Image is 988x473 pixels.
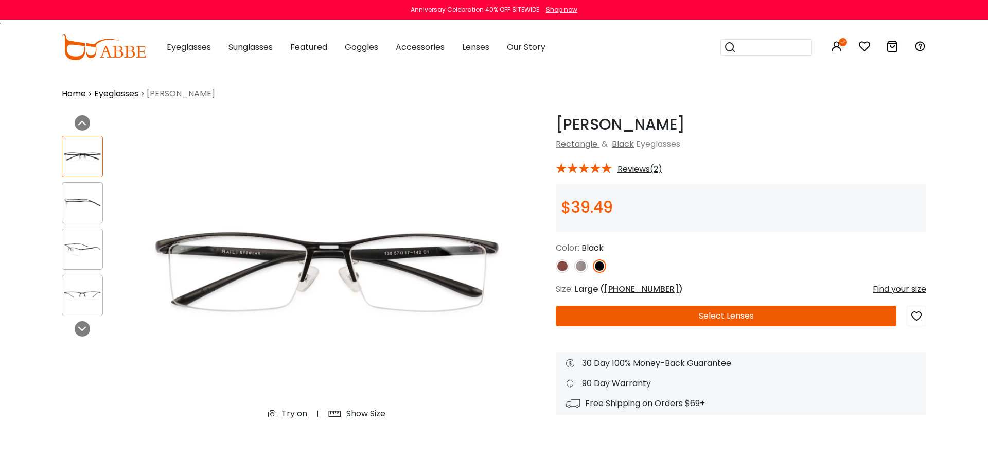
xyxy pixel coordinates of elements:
[507,41,545,53] span: Our Story
[345,41,378,53] span: Goggles
[62,34,146,60] img: abbeglasses.com
[636,138,680,150] span: Eyeglasses
[290,41,327,53] span: Featured
[396,41,445,53] span: Accessories
[556,115,926,134] h1: [PERSON_NAME]
[281,408,307,420] div: Try on
[566,377,916,390] div: 90 Day Warranty
[873,283,926,295] div: Find your size
[62,286,102,306] img: Mateo Black Metal Eyeglasses , SpringHinges , NosePads Frames from ABBE Glasses
[581,242,604,254] span: Black
[147,87,215,100] span: [PERSON_NAME]
[556,306,896,326] button: Select Lenses
[556,283,573,295] span: Size:
[612,138,634,150] a: Black
[566,357,916,370] div: 30 Day 100% Money-Back Guarantee
[62,87,86,100] a: Home
[346,408,385,420] div: Show Size
[62,147,102,167] img: Mateo Black Metal Eyeglasses , SpringHinges , NosePads Frames from ABBE Glasses
[546,5,577,14] div: Shop now
[604,283,679,295] span: [PHONE_NUMBER]
[599,138,610,150] span: &
[228,41,273,53] span: Sunglasses
[556,242,579,254] span: Color:
[411,5,539,14] div: Anniversay Celebration 40% OFF SITEWIDE
[561,196,613,218] span: $39.49
[139,115,515,428] img: Mateo Black Metal Eyeglasses , SpringHinges , NosePads Frames from ABBE Glasses
[94,87,138,100] a: Eyeglasses
[62,193,102,213] img: Mateo Black Metal Eyeglasses , SpringHinges , NosePads Frames from ABBE Glasses
[566,397,916,410] div: Free Shipping on Orders $69+
[167,41,211,53] span: Eyeglasses
[556,138,597,150] a: Rectangle
[62,239,102,259] img: Mateo Black Metal Eyeglasses , SpringHinges , NosePads Frames from ABBE Glasses
[575,283,683,295] span: Large ( )
[541,5,577,14] a: Shop now
[462,41,489,53] span: Lenses
[617,165,662,174] span: Reviews(2)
